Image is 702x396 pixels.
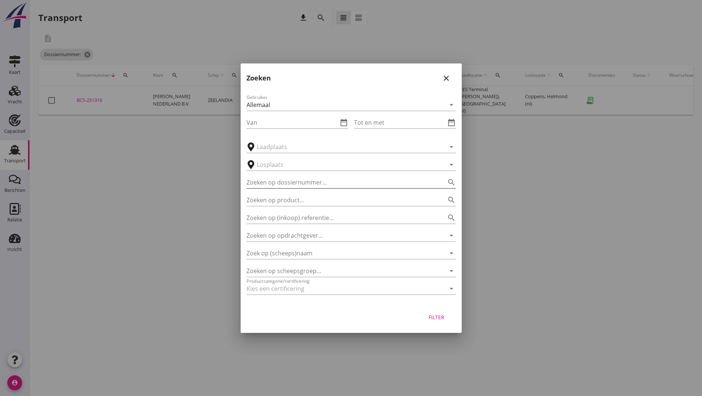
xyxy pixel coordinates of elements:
i: close [442,74,451,83]
input: Zoeken op dossiernummer... [247,176,435,188]
input: Zoek op (scheeps)naam [247,247,435,259]
i: arrow_drop_down [447,284,456,293]
h2: Zoeken [247,73,271,83]
input: Zoeken op product... [247,194,435,206]
i: arrow_drop_down [447,266,456,275]
i: arrow_drop_down [447,142,456,151]
input: Laadplaats [257,141,435,153]
i: arrow_drop_down [447,100,456,109]
i: arrow_drop_down [447,249,456,258]
input: Tot en met [354,117,446,128]
div: Allemaal [247,101,270,108]
i: arrow_drop_down [447,231,456,240]
i: search [447,196,456,204]
i: date_range [339,118,348,127]
i: date_range [447,118,456,127]
input: Van [247,117,338,128]
input: Zoeken op opdrachtgever... [247,230,435,241]
input: Zoeken op (inkoop) referentie… [247,212,435,224]
i: arrow_drop_down [447,160,456,169]
div: Filter [426,313,447,321]
i: search [447,213,456,222]
i: search [447,178,456,187]
button: Filter [420,311,453,324]
input: Losplaats [257,159,435,171]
